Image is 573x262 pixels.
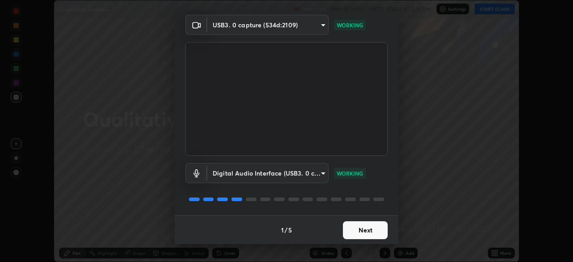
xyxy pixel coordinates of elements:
[207,15,329,35] div: USB3. 0 capture (534d:2109)
[343,221,388,239] button: Next
[281,225,284,235] h4: 1
[337,21,363,29] p: WORKING
[337,169,363,177] p: WORKING
[285,225,287,235] h4: /
[207,163,329,183] div: USB3. 0 capture (534d:2109)
[288,225,292,235] h4: 5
